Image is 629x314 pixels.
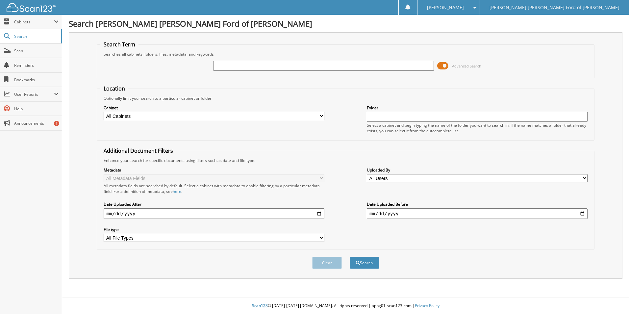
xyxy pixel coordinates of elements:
[14,120,59,126] span: Announcements
[104,183,324,194] div: All metadata fields are searched by default. Select a cabinet with metadata to enable filtering b...
[100,95,591,101] div: Optionally limit your search to a particular cabinet or folder
[367,105,588,111] label: Folder
[100,147,176,154] legend: Additional Document Filters
[173,189,181,194] a: here
[104,208,324,219] input: start
[14,34,58,39] span: Search
[452,64,481,68] span: Advanced Search
[100,41,138,48] legend: Search Term
[427,6,464,10] span: [PERSON_NAME]
[100,85,128,92] legend: Location
[415,303,440,308] a: Privacy Policy
[367,208,588,219] input: end
[62,298,629,314] div: © [DATE]-[DATE] [DOMAIN_NAME]. All rights reserved | appg01-scan123-com |
[14,48,59,54] span: Scan
[69,18,622,29] h1: Search [PERSON_NAME] [PERSON_NAME] Ford of [PERSON_NAME]
[54,121,59,126] div: 1
[104,201,324,207] label: Date Uploaded After
[367,201,588,207] label: Date Uploaded Before
[312,257,342,269] button: Clear
[367,122,588,134] div: Select a cabinet and begin typing the name of the folder you want to search in. If the name match...
[14,106,59,112] span: Help
[100,158,591,163] div: Enhance your search for specific documents using filters such as date and file type.
[367,167,588,173] label: Uploaded By
[490,6,619,10] span: [PERSON_NAME] [PERSON_NAME] Ford of [PERSON_NAME]
[104,105,324,111] label: Cabinet
[100,51,591,57] div: Searches all cabinets, folders, files, metadata, and keywords
[104,167,324,173] label: Metadata
[14,77,59,83] span: Bookmarks
[14,19,54,25] span: Cabinets
[252,303,268,308] span: Scan123
[350,257,379,269] button: Search
[14,92,54,97] span: User Reports
[7,3,56,12] img: scan123-logo-white.svg
[14,63,59,68] span: Reminders
[104,227,324,232] label: File type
